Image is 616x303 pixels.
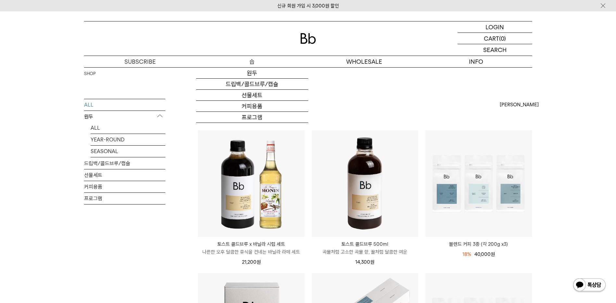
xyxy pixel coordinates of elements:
[91,122,165,134] a: ALL
[84,181,165,192] a: 커피용품
[370,259,374,265] span: 원
[425,240,532,248] a: 블렌드 커피 3종 (각 200g x3)
[499,33,506,44] p: (0)
[91,134,165,145] a: YEAR-ROUND
[242,259,261,265] span: 21,200
[312,248,418,256] p: 곡물처럼 고소한 곡물 향, 꿀처럼 달콤한 여운
[312,240,418,256] a: 토스트 콜드브루 500ml 곡물처럼 고소한 곡물 향, 꿀처럼 달콤한 여운
[312,130,418,237] img: 토스트 콜드브루 500ml
[198,240,305,256] a: 토스트 콜드브루 x 바닐라 시럽 세트 나른한 오후 달콤한 휴식을 건네는 바닐라 라떼 세트
[196,56,308,67] a: 숍
[198,240,305,248] p: 토스트 콜드브루 x 바닐라 시럽 세트
[196,90,308,101] a: 선물세트
[84,111,165,123] p: 원두
[196,68,308,79] a: 원두
[420,56,532,67] p: INFO
[484,33,499,44] p: CART
[196,101,308,112] a: 커피용품
[500,101,539,109] span: [PERSON_NAME]
[425,130,532,237] img: 블렌드 커피 3종 (각 200g x3)
[84,56,196,67] a: SUBSCRIBE
[84,158,165,169] a: 드립백/콜드브루/캡슐
[196,79,308,90] a: 드립백/콜드브루/캡슐
[491,251,495,257] span: 원
[355,259,374,265] span: 14,300
[196,112,308,123] a: 프로그램
[198,248,305,256] p: 나른한 오후 달콤한 휴식을 건네는 바닐라 라떼 세트
[198,130,305,237] img: 토스트 콜드브루 x 바닐라 시럽 세트
[257,259,261,265] span: 원
[84,99,165,111] a: ALL
[84,193,165,204] a: 프로그램
[458,33,532,44] a: CART (0)
[483,44,507,56] p: SEARCH
[462,250,471,258] div: 18%
[572,278,606,293] img: 카카오톡 채널 1:1 채팅 버튼
[300,33,316,44] img: 로고
[474,251,495,257] span: 40,000
[458,21,532,33] a: LOGIN
[312,240,418,248] p: 토스트 콜드브루 500ml
[485,21,504,33] p: LOGIN
[84,169,165,181] a: 선물세트
[91,146,165,157] a: SEASONAL
[308,56,420,67] p: WHOLESALE
[277,3,339,9] a: 신규 회원 가입 시 3,000원 할인
[84,71,95,77] a: SHOP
